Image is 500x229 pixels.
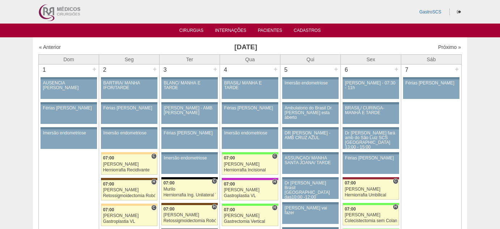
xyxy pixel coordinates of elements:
[161,129,218,149] a: Férias [PERSON_NAME]
[222,204,278,206] div: Key: Brasil
[282,179,339,199] a: Dr [PERSON_NAME] Brasil [GEOGRAPHIC_DATA] das10:00 -12:00
[282,102,339,104] div: Key: Aviso
[222,154,278,175] a: C 07:00 [PERSON_NAME] Herniorrafia Incisional
[215,28,246,35] a: Internações
[160,54,220,64] th: Ter
[341,64,352,75] div: 6
[164,156,216,161] div: Imersão endometriose
[282,177,339,179] div: Key: Aviso
[258,28,282,35] a: Pacientes
[164,81,216,90] div: BLANC/ MANHÃ E TARDE
[39,44,61,50] a: « Anterior
[294,28,321,35] a: Cadastros
[224,168,276,172] div: Herniorrafia Incisional
[99,54,160,64] th: Seg
[101,102,157,104] div: Key: Aviso
[101,204,157,206] div: Key: Bartira
[419,9,441,14] a: GastroSCS
[343,104,399,124] a: BRASIL/ CURINGA- MANHÃ E TARDE
[140,42,351,53] h3: [DATE]
[343,203,399,205] div: Key: Brasil
[343,77,399,79] div: Key: Aviso
[345,131,397,150] div: Dr [PERSON_NAME] fará amb do São Luiz SCS [GEOGRAPHIC_DATA] 13:00 - 15:00
[164,218,216,223] div: Retossigmoidectomia Robótica
[41,102,97,104] div: Key: Aviso
[161,104,218,124] a: [PERSON_NAME] - AMB [PERSON_NAME]
[222,206,278,226] a: H 07:00 [PERSON_NAME] Gastrectomia Vertical
[160,64,171,75] div: 3
[224,207,235,212] span: 07:00
[164,207,175,212] span: 07:00
[91,64,97,74] div: +
[220,64,231,75] div: 4
[161,205,218,225] a: H 07:00 [PERSON_NAME] Retossigmoidectomia Robótica
[151,179,157,185] span: Hospital
[103,168,156,172] div: Herniorrafia Recidivante
[285,131,336,140] div: DR [PERSON_NAME] - AMB CRUZ AZUL
[282,127,339,129] div: Key: Aviso
[101,152,157,154] div: Key: Bartira
[161,152,218,154] div: Key: Aviso
[224,188,276,192] div: [PERSON_NAME]
[345,207,356,212] span: 07:00
[103,106,155,111] div: Férias [PERSON_NAME]
[343,129,399,149] a: Dr [PERSON_NAME] fará amb do São Luiz SCS [GEOGRAPHIC_DATA] 13:00 - 15:00
[222,129,278,149] a: Imersão endometriose
[285,106,336,120] div: Ambulatorio do Brasil Dr. [PERSON_NAME] esta aberto
[161,79,218,99] a: BLANC/ MANHÃ E TARDE
[345,81,397,90] div: [PERSON_NAME] - 07:30 - 11h
[393,64,399,74] div: +
[406,81,457,86] div: Férias [PERSON_NAME]
[272,205,277,211] span: Hospital
[280,64,292,75] div: 5
[345,213,397,217] div: [PERSON_NAME]
[41,104,97,124] a: Férias [PERSON_NAME]
[343,102,399,104] div: Key: Aviso
[39,64,50,75] div: 1
[438,44,461,50] a: Próximo »
[164,213,216,217] div: [PERSON_NAME]
[161,179,218,200] a: C 07:00 Murilo Herniorrafia Ing. Unilateral VL
[164,131,216,136] div: Férias [PERSON_NAME]
[222,77,278,79] div: Key: Aviso
[224,182,235,187] span: 07:00
[152,64,158,74] div: +
[282,154,339,174] a: ASSUNÇÃO/ MANHÃ SANTA JOANA/ TARDE
[101,178,157,180] div: Key: Santa Joana
[282,77,339,79] div: Key: Aviso
[164,193,216,197] div: Herniorrafia Ing. Unilateral VL
[282,152,339,154] div: Key: Aviso
[272,64,279,74] div: +
[103,182,114,187] span: 07:00
[101,77,157,79] div: Key: Aviso
[103,162,156,167] div: [PERSON_NAME]
[280,54,341,64] th: Qui
[285,181,336,200] div: Dr [PERSON_NAME] Brasil [GEOGRAPHIC_DATA] das10:00 -12:00
[401,64,412,75] div: 7
[161,154,218,174] a: Imersão endometriose
[103,193,156,198] div: Retossigmoidectomia Robótica
[222,127,278,129] div: Key: Aviso
[212,204,217,210] span: Hospital
[224,81,276,90] div: BRASIL/ MANHÃ E TARDE
[101,206,157,226] a: C 07:00 [PERSON_NAME] Gastroplastia VL
[101,129,157,149] a: Imersão endometriose
[282,202,339,204] div: Key: Aviso
[43,106,95,111] div: Férias [PERSON_NAME]
[343,127,399,129] div: Key: Aviso
[285,81,336,86] div: Imersão endometriose
[101,127,157,129] div: Key: Aviso
[345,180,356,186] span: 07:00
[224,162,276,167] div: [PERSON_NAME]
[222,178,278,180] div: Key: Maria Braido
[43,81,95,90] div: AUSENCIA [PERSON_NAME]
[103,81,155,90] div: BARTIRA/ MANHÃ IFOR/TARDE
[222,79,278,99] a: BRASIL/ MANHÃ E TARDE
[224,106,276,111] div: Férias [PERSON_NAME]
[103,188,156,192] div: [PERSON_NAME]
[101,180,157,200] a: H 07:00 [PERSON_NAME] Retossigmoidectomia Robótica
[103,131,155,136] div: Imersão endometriose
[457,10,461,14] i: Sair
[282,129,339,149] a: DR [PERSON_NAME] - AMB CRUZ AZUL
[41,129,97,149] a: Imersão endometriose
